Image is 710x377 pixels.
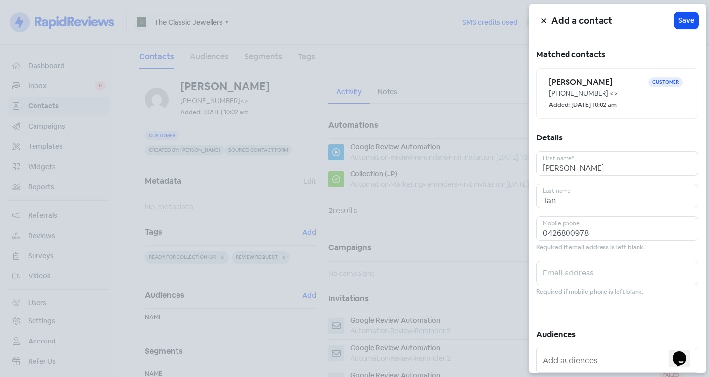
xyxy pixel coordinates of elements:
h5: Audiences [536,327,698,342]
input: Last name [536,184,698,208]
span: Save [678,15,694,26]
span: Customer [648,77,683,87]
input: Add audiences [543,352,694,368]
input: Mobile phone [536,216,698,241]
h5: Add a contact [551,13,674,28]
small: Required if mobile phone is left blank. [536,287,643,297]
small: Required if email address is left blank. [536,243,645,252]
h6: [PERSON_NAME] [549,77,648,88]
h5: Matched contacts [536,47,698,62]
iframe: chat widget [669,338,700,367]
small: Added: [DATE] 10:02 am [549,101,617,110]
h5: Details [536,131,698,145]
input: First name [536,151,698,176]
div: [PHONE_NUMBER] <> [549,88,686,99]
button: Save [674,12,698,29]
input: Email address [536,261,698,285]
a: [PERSON_NAME]Customer[PHONE_NUMBER] <>Added: [DATE] 10:02 am [536,68,698,119]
